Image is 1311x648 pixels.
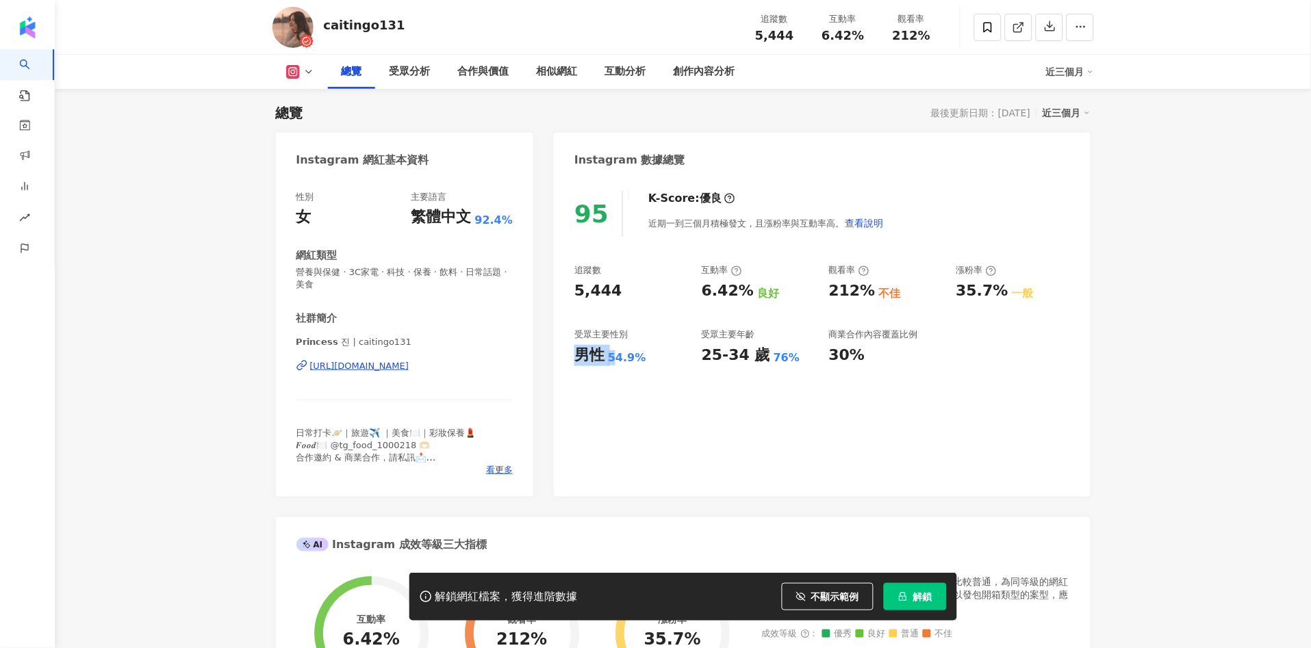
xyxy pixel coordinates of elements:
[19,204,30,235] span: rise
[829,264,869,276] div: 觀看率
[886,12,938,26] div: 觀看率
[537,64,578,80] div: 相似網紅
[889,630,919,640] span: 普通
[296,248,338,263] div: 網紅類型
[276,103,303,122] div: 總覽
[879,286,901,301] div: 不佳
[296,311,338,326] div: 社群簡介
[475,213,513,228] span: 92.4%
[411,191,447,203] div: 主要語言
[296,336,513,348] span: 𝗣𝗿𝗶𝗻𝗰𝗲𝘀𝘀 진 | caitingo131
[574,264,601,276] div: 追蹤數
[844,209,884,237] button: 查看說明
[856,630,886,640] span: 良好
[1046,61,1094,83] div: 近三個月
[574,200,609,228] div: 95
[829,328,918,341] div: 商業合作內容覆蓋比例
[435,590,578,604] div: 解鎖網紅檔案，獲得進階數據
[822,29,864,42] span: 6.42%
[1043,104,1091,122] div: 近三個月
[605,64,646,80] div: 互動分析
[829,281,876,302] div: 212%
[749,12,801,26] div: 追蹤數
[648,191,735,206] div: K-Score :
[817,12,869,26] div: 互動率
[829,345,865,366] div: 30%
[608,350,646,365] div: 54.9%
[574,328,628,341] div: 受眾主要性別
[342,64,362,80] div: 總覽
[931,107,1030,118] div: 最後更新日期：[DATE]
[296,266,513,291] span: 營養與保健 · 3C家電 · 科技 · 保養 · 飲料 · 日常話題 · 美食
[884,583,947,610] button: 解鎖
[390,64,431,80] div: 受眾分析
[296,360,513,372] a: [URL][DOMAIN_NAME]
[574,281,622,302] div: 5,444
[702,328,755,341] div: 受眾主要年齡
[956,264,997,276] div: 漲粉率
[702,281,754,302] div: 6.42%
[296,207,311,228] div: 女
[1012,286,1034,301] div: 一般
[19,49,47,103] a: search
[16,16,38,38] img: logo icon
[702,345,770,366] div: 25-34 歲
[486,464,513,476] span: 看更多
[411,207,472,228] div: 繁體中文
[296,153,429,168] div: Instagram 網紅基本資料
[774,350,800,365] div: 76%
[324,16,405,34] div: caitingo131
[458,64,509,80] div: 合作與價值
[762,630,1070,640] div: 成效等級 ：
[782,583,874,610] button: 不顯示範例
[822,630,852,640] span: 優秀
[755,28,794,42] span: 5,444
[296,538,329,552] div: AI
[574,345,604,366] div: 男性
[898,592,908,601] span: lock
[296,428,476,476] span: 日常打卡🪐｜旅遊✈️ ｜美食🍽️｜彩妝保養💄 𝑭𝒐𝒐𝒅🍽️ @tg_food_1000218 🫶🏻 合作邀約 & 商業合作，請私訊📩 𝙖𝙢𝙞89467952@𝙜𝙢𝙖𝙞𝙡.𝙘𝙤𝙢
[702,264,742,276] div: 互動率
[923,630,953,640] span: 不佳
[296,191,314,203] div: 性別
[700,191,722,206] div: 優良
[648,209,884,237] div: 近期一到三個月積極發文，且漲粉率與互動率高。
[674,64,735,80] div: 創作內容分析
[574,153,685,168] div: Instagram 數據總覽
[956,281,1008,302] div: 35.7%
[272,7,314,48] img: KOL Avatar
[310,360,409,372] div: [URL][DOMAIN_NAME]
[913,591,932,602] span: 解鎖
[757,286,779,301] div: 良好
[845,218,883,229] span: 查看說明
[811,591,859,602] span: 不顯示範例
[296,537,487,552] div: Instagram 成效等級三大指標
[893,29,931,42] span: 212%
